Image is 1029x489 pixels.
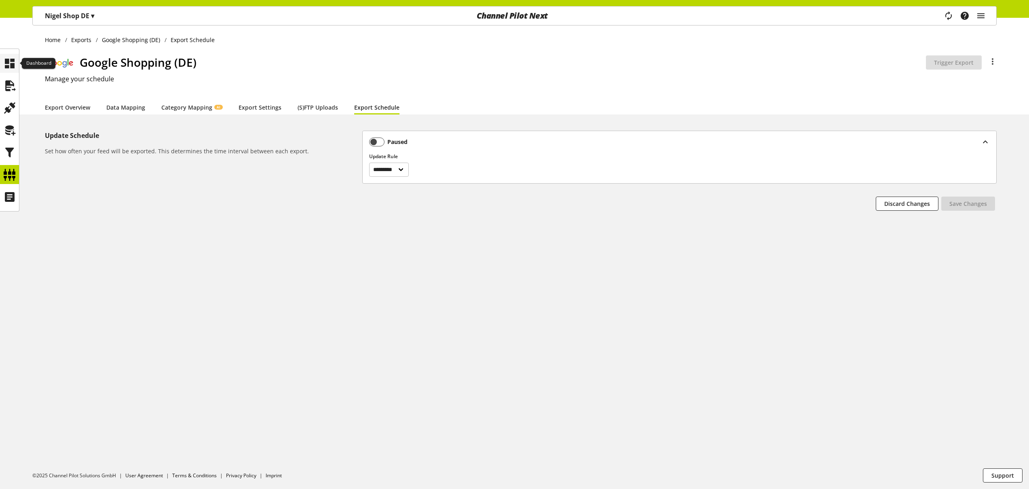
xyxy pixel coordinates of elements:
a: Data Mapping [106,103,145,112]
nav: main navigation [32,6,997,25]
button: Save Changes [941,197,995,211]
span: Trigger Export [934,58,974,67]
p: Nigel Shop DE [45,11,94,21]
b: Paused [387,138,408,146]
li: ©2025 Channel Pilot Solutions GmbH [32,472,125,479]
span: AI [217,105,220,110]
a: Home [45,36,65,44]
span: Home [45,36,61,44]
h5: Update Schedule [45,131,359,140]
a: Export Overview [45,103,90,112]
span: Support [991,471,1014,480]
a: Imprint [266,472,282,479]
a: Terms & Conditions [172,472,217,479]
span: ▾ [91,11,94,20]
span: Save Changes [949,199,987,208]
a: Export Schedule [354,103,399,112]
h1: Google Shopping (DE) [80,54,926,71]
h2: Manage your schedule [45,74,997,84]
span: Exports [71,36,91,44]
a: Export Settings [239,103,281,112]
img: logo [45,57,73,68]
button: Support [983,468,1023,483]
a: Exports [67,36,96,44]
span: Discard Changes [884,199,930,208]
h6: Set how often your feed will be exported. This determines the time interval between each export. [45,147,359,155]
span: Update Rule [369,153,398,160]
a: Privacy Policy [226,472,256,479]
button: Discard Changes [876,197,938,211]
a: Category MappingAI [161,103,222,112]
a: User Agreement [125,472,163,479]
div: Dashboard [22,58,55,69]
a: (S)FTP Uploads [298,103,338,112]
button: Trigger Export [926,55,982,70]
